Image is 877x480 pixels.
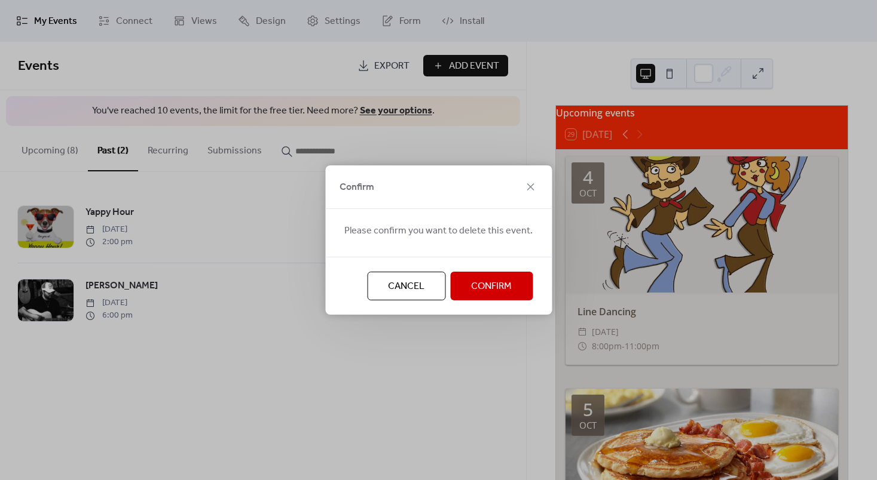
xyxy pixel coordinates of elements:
span: Cancel [388,279,424,294]
span: Confirm [471,279,512,294]
span: Please confirm you want to delete this event. [344,224,533,238]
button: Confirm [450,272,533,300]
span: Confirm [340,180,374,195]
button: Cancel [367,272,445,300]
